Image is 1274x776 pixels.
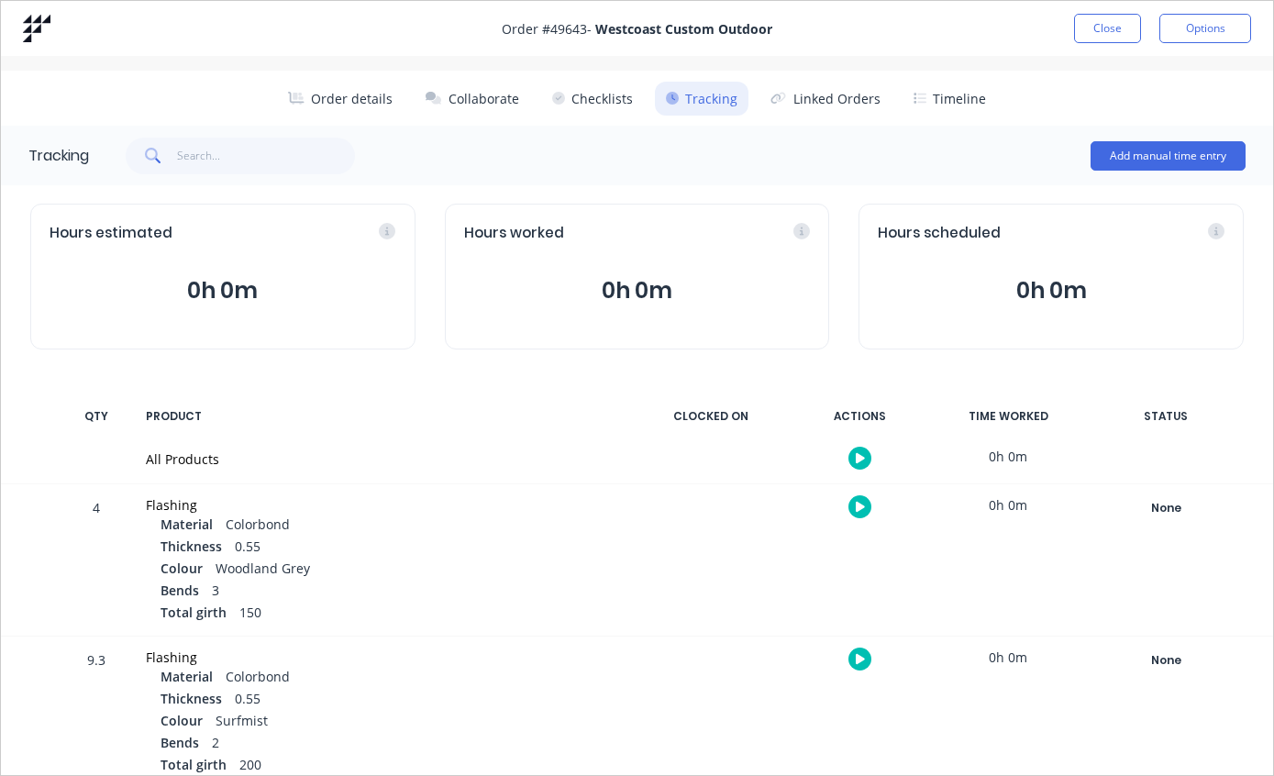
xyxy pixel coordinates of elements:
[878,273,1224,308] button: 0h 0m
[50,223,172,244] span: Hours estimated
[1088,397,1244,436] div: STATUS
[595,20,772,38] strong: Westcoast Custom Outdoor
[161,755,227,774] span: Total girth
[161,581,199,600] span: Bends
[642,397,780,436] div: CLOCKED ON
[146,495,620,515] div: Flashing
[50,273,396,308] button: 0h 0m
[161,603,227,622] span: Total girth
[135,397,631,436] div: PRODUCT
[161,711,203,730] span: Colour
[146,648,620,667] div: Flashing
[903,82,997,116] button: Timeline
[28,145,89,167] div: Tracking
[161,667,213,686] span: Material
[161,689,620,711] div: 0.55
[161,733,199,752] span: Bends
[759,82,892,116] button: Linked Orders
[69,397,124,436] div: QTY
[277,82,404,116] button: Order details
[878,223,1001,244] span: Hours scheduled
[464,273,811,308] button: 0h 0m
[939,484,1077,526] div: 0h 0m
[161,537,620,559] div: 0.55
[161,581,620,603] div: 3
[23,15,50,42] img: Factory
[161,537,222,556] span: Thickness
[791,397,928,436] div: ACTIONS
[161,689,222,708] span: Thickness
[415,82,530,116] button: Collaborate
[161,515,620,537] div: Colorbond
[69,487,124,636] div: 4
[161,733,620,755] div: 2
[1159,14,1251,43] button: Options
[502,19,772,39] span: Order # 49643 -
[161,515,213,534] span: Material
[939,637,1077,678] div: 0h 0m
[161,667,620,689] div: Colorbond
[1100,649,1232,672] div: None
[1099,495,1233,521] button: None
[1074,14,1141,43] button: Close
[161,711,620,733] div: Surfmist
[464,223,564,244] span: Hours worked
[1100,496,1232,520] div: None
[541,82,644,116] button: Checklists
[161,559,203,578] span: Colour
[1099,648,1233,673] button: None
[939,436,1077,477] div: 0h 0m
[177,138,356,174] input: Search...
[655,82,748,116] button: Tracking
[939,397,1077,436] div: TIME WORKED
[161,559,620,581] div: Woodland Grey
[146,449,620,469] div: All Products
[161,603,620,625] div: 150
[1091,141,1246,171] button: Add manual time entry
